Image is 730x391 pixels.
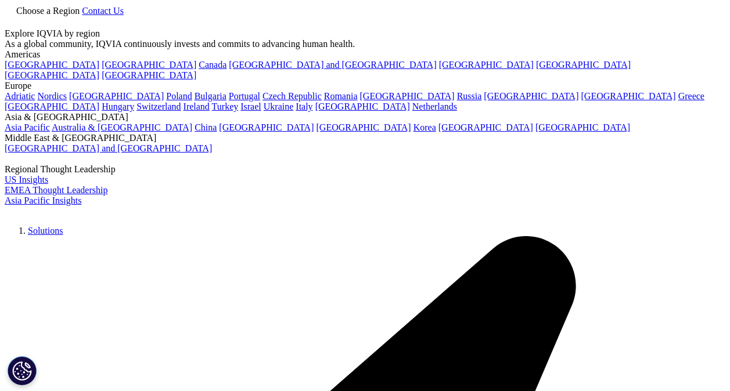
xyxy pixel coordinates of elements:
a: Ireland [184,102,210,111]
a: [GEOGRAPHIC_DATA] [5,70,99,80]
a: Asia Pacific [5,122,50,132]
a: [GEOGRAPHIC_DATA] [102,70,196,80]
a: Romania [324,91,358,101]
a: [GEOGRAPHIC_DATA] and [GEOGRAPHIC_DATA] [5,143,212,153]
a: [GEOGRAPHIC_DATA] [219,122,314,132]
a: [GEOGRAPHIC_DATA] [5,60,99,70]
a: [GEOGRAPHIC_DATA] [535,122,630,132]
a: Russia [457,91,482,101]
a: Poland [166,91,192,101]
a: Bulgaria [195,91,226,101]
div: Americas [5,49,725,60]
a: Czech Republic [262,91,322,101]
a: Switzerland [136,102,181,111]
a: Israel [240,102,261,111]
a: [GEOGRAPHIC_DATA] [439,60,534,70]
a: Asia Pacific Insights [5,195,81,205]
a: Solutions [28,226,63,236]
a: EMEA Thought Leadership [5,185,107,195]
a: [GEOGRAPHIC_DATA] [102,60,196,70]
a: Netherlands [412,102,457,111]
a: Portugal [229,91,260,101]
a: [GEOGRAPHIC_DATA] [315,102,410,111]
a: Greece [678,91,704,101]
a: US Insights [5,175,48,184]
button: Cookies Settings [8,356,37,385]
span: Choose a Region [16,6,80,16]
a: Italy [296,102,312,111]
div: Explore IQVIA by region [5,28,725,39]
a: Adriatic [5,91,35,101]
a: [GEOGRAPHIC_DATA] [581,91,676,101]
div: Middle East & [GEOGRAPHIC_DATA] [5,133,725,143]
a: [GEOGRAPHIC_DATA] [438,122,533,132]
a: China [195,122,217,132]
a: Canada [199,60,226,70]
a: [GEOGRAPHIC_DATA] [69,91,164,101]
a: Turkey [212,102,239,111]
div: As a global community, IQVIA continuously invests and commits to advancing human health. [5,39,725,49]
a: [GEOGRAPHIC_DATA] [5,102,99,111]
div: Regional Thought Leadership [5,164,725,175]
a: [GEOGRAPHIC_DATA] [484,91,578,101]
a: [GEOGRAPHIC_DATA] [317,122,411,132]
a: [GEOGRAPHIC_DATA] and [GEOGRAPHIC_DATA] [229,60,436,70]
div: Asia & [GEOGRAPHIC_DATA] [5,112,725,122]
div: Europe [5,81,725,91]
a: Nordics [37,91,67,101]
a: Contact Us [82,6,124,16]
a: Korea [413,122,436,132]
a: [GEOGRAPHIC_DATA] [360,91,455,101]
a: Ukraine [264,102,294,111]
a: [GEOGRAPHIC_DATA] [536,60,631,70]
a: Australia & [GEOGRAPHIC_DATA] [52,122,192,132]
a: Hungary [102,102,134,111]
